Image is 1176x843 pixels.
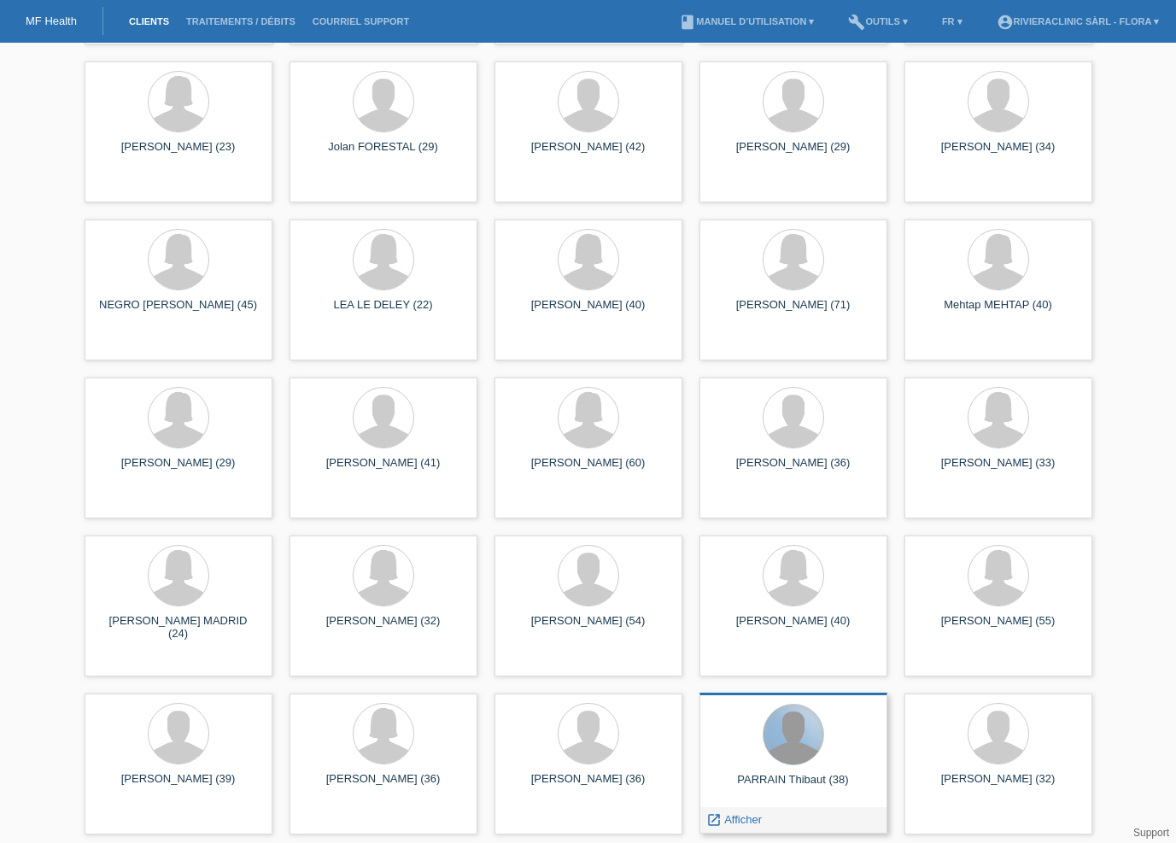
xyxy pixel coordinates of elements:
[98,298,259,325] div: NEGRO [PERSON_NAME] (45)
[933,16,971,26] a: FR ▾
[98,456,259,483] div: [PERSON_NAME] (29)
[508,298,669,325] div: [PERSON_NAME] (40)
[918,614,1079,641] div: [PERSON_NAME] (55)
[918,456,1079,483] div: [PERSON_NAME] (33)
[918,772,1079,799] div: [PERSON_NAME] (32)
[508,456,669,483] div: [PERSON_NAME] (60)
[303,298,464,325] div: LEA LE DELEY (22)
[918,298,1079,325] div: Mehtap MEHTAP (40)
[303,614,464,641] div: [PERSON_NAME] (32)
[706,813,762,826] a: launch Afficher
[918,140,1079,167] div: [PERSON_NAME] (34)
[120,16,178,26] a: Clients
[98,140,259,167] div: [PERSON_NAME] (23)
[303,140,464,167] div: Jolan FORESTAL (29)
[508,772,669,799] div: [PERSON_NAME] (36)
[706,812,722,828] i: launch
[848,14,865,31] i: build
[303,456,464,483] div: [PERSON_NAME] (41)
[304,16,418,26] a: Courriel Support
[713,298,874,325] div: [PERSON_NAME] (71)
[508,614,669,641] div: [PERSON_NAME] (54)
[713,456,874,483] div: [PERSON_NAME] (36)
[178,16,304,26] a: Traitements / débits
[713,614,874,641] div: [PERSON_NAME] (40)
[98,614,259,641] div: [PERSON_NAME] MADRID (24)
[508,140,669,167] div: [PERSON_NAME] (42)
[724,813,762,826] span: Afficher
[1133,827,1169,839] a: Support
[679,14,696,31] i: book
[997,14,1014,31] i: account_circle
[840,16,916,26] a: buildOutils ▾
[98,772,259,799] div: [PERSON_NAME] (39)
[713,140,874,167] div: [PERSON_NAME] (29)
[988,16,1167,26] a: account_circleRIVIERAclinic Sàrl - Flora ▾
[713,773,874,800] div: PARRAIN Thibaut (38)
[303,772,464,799] div: [PERSON_NAME] (36)
[670,16,822,26] a: bookManuel d’utilisation ▾
[26,15,77,27] a: MF Health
